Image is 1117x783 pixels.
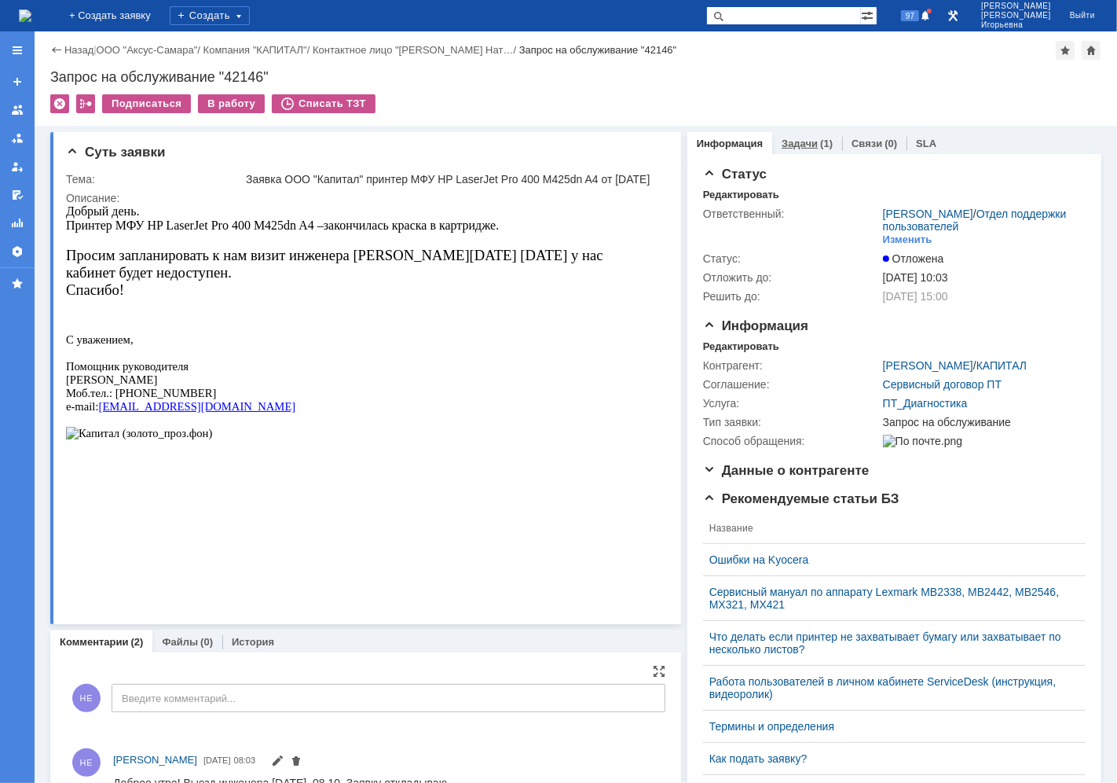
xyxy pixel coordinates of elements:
div: [DATE] 10:03 [883,271,1079,284]
span: НЕ [72,684,101,712]
a: Контактное лицо "[PERSON_NAME] Нат… [313,44,513,56]
div: Услуга: [703,397,880,410]
div: Редактировать [703,340,779,353]
a: ПТ_Диагностика [883,397,968,410]
a: Сервисный мануал по аппарату Lexmark MB2338, MB2442, MB2546, MX321, MX421 [709,586,1067,611]
a: Настройки [5,239,30,264]
img: logo [19,9,31,22]
div: Редактировать [703,189,779,201]
a: Заявки в моей ответственности [5,126,30,151]
div: (2) [131,636,144,648]
a: SLA [916,138,936,149]
a: Комментарии [60,636,129,648]
span: Расширенный поиск [861,7,877,22]
a: Файлы [162,636,198,648]
span: Редактировать [271,756,284,769]
div: Удалить [50,94,69,113]
a: Компания "КАПИТАЛ" [203,44,307,56]
a: Отдел поддержки пользователей [883,208,1067,233]
div: (1) [820,138,833,149]
span: Данные о контрагенте [703,463,870,478]
a: Отчеты [5,211,30,236]
span: [PERSON_NAME] [981,2,1051,11]
a: Работа пользователей в личном кабинете ServiceDesk (инструкция, видеоролик) [709,675,1067,700]
div: / [883,208,1079,233]
a: Перейти в интерфейс администратора [943,6,962,25]
a: Связи [851,138,882,149]
div: Добавить в избранное [1056,41,1075,60]
div: На всю страницу [653,665,665,678]
a: Создать заявку [5,69,30,94]
div: Способ обращения: [703,435,880,447]
a: История [232,636,274,648]
span: Рекомендуемые статьи БЗ [703,491,899,506]
div: / [883,359,1027,372]
span: 08:03 [234,755,256,765]
div: Контрагент: [703,359,880,372]
a: Перейти на домашнюю страницу [19,9,31,22]
span: Отложена [883,252,944,265]
div: (0) [884,138,897,149]
span: . [21,182,24,195]
div: Запрос на обслуживание "42146" [519,44,677,56]
div: Заявка ООО "Капитал" принтер МФУ HP LaserJet Pro 400 M425dn A4 от [DATE] [246,173,659,186]
span: Удалить [290,756,302,769]
div: / [313,44,519,56]
a: Мои согласования [5,182,30,208]
span: [DATE] [203,755,231,765]
div: / [203,44,313,56]
a: Заявки на командах [5,97,30,123]
a: [PERSON_NAME] [883,359,973,372]
span: Игорьевна [981,20,1051,30]
a: Как подать заявку? [709,752,1067,765]
img: По почте.png [883,435,962,447]
div: Запрос на обслуживание [883,416,1079,428]
div: Создать [170,6,250,25]
div: Запрос на обслуживание "42146" [50,69,1101,85]
a: [EMAIL_ADDRESS][DOMAIN_NAME] [33,196,230,208]
a: Ошибки на Kyocera [709,553,1067,566]
span: [DATE] 15:00 [883,290,948,303]
div: Работа с массовостью [76,94,95,113]
a: Мои заявки [5,154,30,179]
span: Статус [703,167,767,182]
div: Соглашение: [703,378,880,391]
a: [PERSON_NAME] [113,752,197,768]
div: (0) [200,636,213,648]
div: Тип заявки: [703,416,880,428]
div: Сделать домашней страницей [1082,41,1101,60]
a: [PERSON_NAME] [883,208,973,220]
a: Назад [64,44,93,56]
div: Описание: [66,192,662,204]
span: [PERSON_NAME] [981,11,1051,20]
a: Термины и определения [709,720,1067,733]
span: тел [24,182,40,195]
a: Информация [697,138,763,149]
a: КАПИТАЛ [976,359,1027,372]
div: Отложить до: [703,271,880,284]
a: Задачи [782,138,818,149]
span: .: [PHONE_NUMBER] [40,182,150,195]
span: Информация [703,318,808,333]
th: Название [703,513,1073,544]
div: Тема: [66,173,243,186]
span: [PERSON_NAME] [113,754,197,766]
div: Решить до: [703,290,880,303]
div: | [93,43,96,55]
div: Изменить [883,233,932,246]
span: закончилась краска в картридже. [258,14,433,28]
a: ООО "Аксус-Самара" [97,44,198,56]
span: Суть заявки [66,145,165,160]
div: Статус: [703,252,880,265]
div: / [97,44,203,56]
a: Сервисный договор ПТ [883,378,1002,391]
span: 97 [901,10,919,21]
a: Что делать если принтер не захватывает бумагу или захватывает по несколько листов? [709,630,1067,656]
div: Ответственный: [703,208,880,220]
